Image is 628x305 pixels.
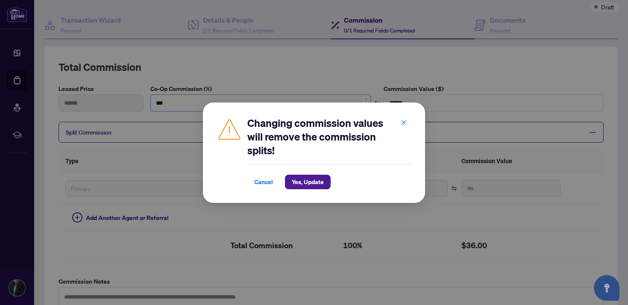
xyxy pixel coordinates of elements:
button: Cancel [247,175,280,189]
span: Yes, Update [292,175,324,189]
h2: Changing commission values will remove the commission splits! [247,116,411,157]
button: Open asap [594,275,619,301]
button: Yes, Update [285,175,331,189]
span: Cancel [254,175,273,189]
img: Caution Icon [217,116,242,142]
span: close [401,119,407,125]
